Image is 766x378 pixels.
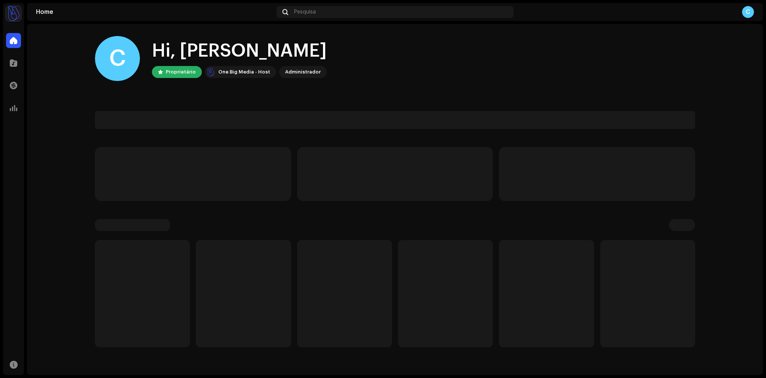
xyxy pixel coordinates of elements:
[218,67,270,76] div: One Big Media - Host
[742,6,754,18] div: C
[152,39,327,63] div: Hi, [PERSON_NAME]
[36,9,273,15] div: Home
[95,36,140,81] div: C
[6,6,21,21] img: e5bc8556-b407-468f-b79f-f97bf8540664
[166,67,196,76] div: Proprietário
[294,9,316,15] span: Pesquisa
[206,67,215,76] img: e5bc8556-b407-468f-b79f-f97bf8540664
[285,67,321,76] div: Administrador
